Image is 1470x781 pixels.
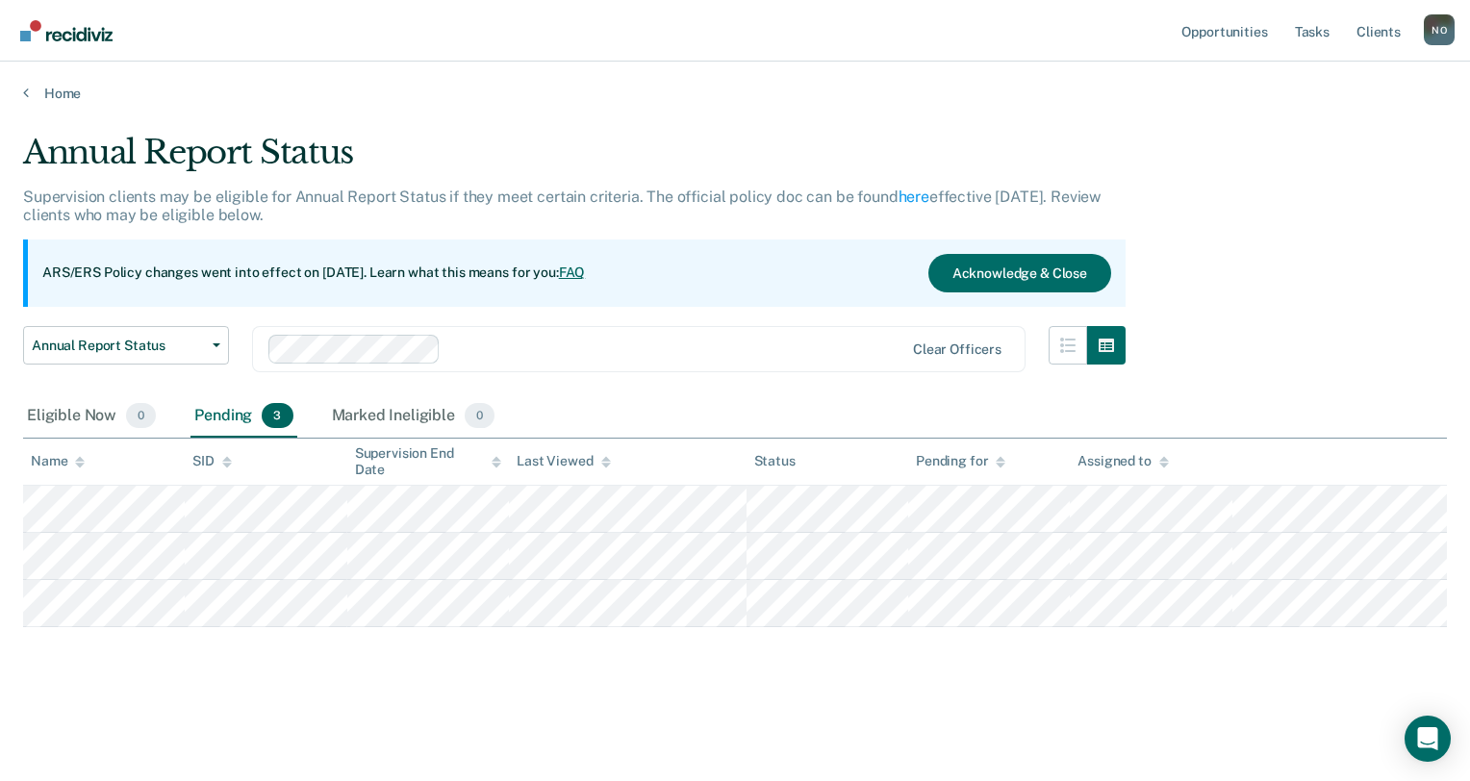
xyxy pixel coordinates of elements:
[899,188,929,206] a: here
[262,403,292,428] span: 3
[928,254,1111,292] button: Acknowledge & Close
[465,403,494,428] span: 0
[913,341,1001,358] div: Clear officers
[916,453,1005,469] div: Pending for
[126,403,156,428] span: 0
[559,265,586,280] a: FAQ
[190,395,296,438] div: Pending3
[328,395,499,438] div: Marked Ineligible0
[42,264,585,283] p: ARS/ERS Policy changes went into effect on [DATE]. Learn what this means for you:
[23,326,229,365] button: Annual Report Status
[192,453,232,469] div: SID
[32,338,205,354] span: Annual Report Status
[1424,14,1455,45] div: N O
[355,445,501,478] div: Supervision End Date
[23,395,160,438] div: Eligible Now0
[754,453,796,469] div: Status
[20,20,113,41] img: Recidiviz
[23,188,1101,224] p: Supervision clients may be eligible for Annual Report Status if they meet certain criteria. The o...
[1424,14,1455,45] button: Profile dropdown button
[23,133,1126,188] div: Annual Report Status
[31,453,85,469] div: Name
[517,453,610,469] div: Last Viewed
[1077,453,1168,469] div: Assigned to
[1405,716,1451,762] div: Open Intercom Messenger
[23,85,1447,102] a: Home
